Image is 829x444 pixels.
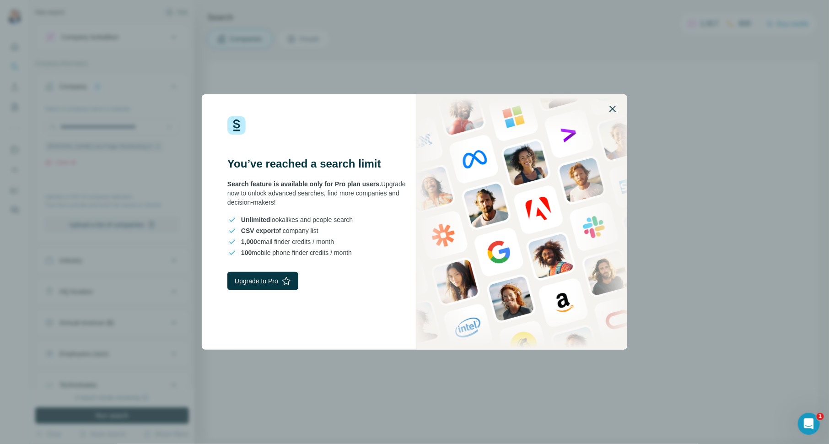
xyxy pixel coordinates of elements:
[241,227,275,234] span: CSV export
[241,226,318,235] span: of company list
[241,237,334,246] span: email finder credits / month
[241,238,257,245] span: 1,000
[241,216,270,223] span: Unlimited
[227,179,414,207] div: Upgrade now to unlock advanced searches, find more companies and decision-makers!
[227,157,414,171] h3: You’ve reached a search limit
[227,116,246,135] img: Surfe Logo
[416,94,627,350] img: Surfe Stock Photo - showing people and technologies
[227,272,298,290] button: Upgrade to Pro
[241,248,352,257] span: mobile phone finder credits / month
[241,249,252,256] span: 100
[817,413,824,420] span: 1
[241,215,353,224] span: lookalikes and people search
[798,413,820,435] iframe: Intercom live chat
[227,180,381,188] span: Search feature is available only for Pro plan users.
